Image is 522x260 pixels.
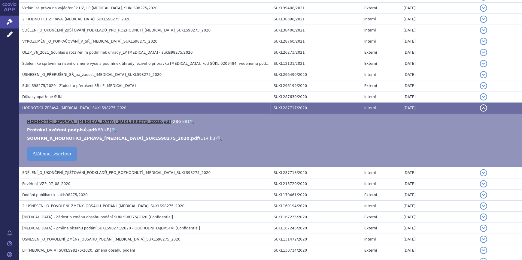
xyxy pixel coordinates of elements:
[480,236,487,243] button: detail
[22,73,162,77] span: USNESENÍ_O_PŘERUŠENÍ_SŘ_na_žádost_KEYTRUDA_SUKLS98275_2020
[400,190,477,201] td: [DATE]
[480,169,487,176] button: detail
[400,3,477,14] td: [DATE]
[271,103,361,114] td: SUKL287717/2020
[22,39,157,43] span: VYROZUMĚNÍ_O_POKRAČOVÁNÍ_V_SŘ_KEYTRUDA_SUKLS98275_2020
[271,245,361,256] td: SUKL130714/2020
[271,167,361,178] td: SUKL287718/2020
[480,16,487,23] button: detail
[400,234,477,245] td: [DATE]
[364,17,376,21] span: Interní
[364,73,376,77] span: Interní
[27,127,96,132] a: Protokol ověření podpisů.pdf
[271,91,361,103] td: SUKL287639/2020
[22,6,158,10] span: Vzdání se práva na vyjádření k HZ, LP KEYTRUDA, SUKLS98275/2020
[480,71,487,78] button: detail
[22,182,70,186] span: Pověření_VZP_07_08_2020
[364,215,377,219] span: Externí
[480,93,487,100] button: detail
[271,14,361,25] td: SUKL38398/2021
[22,84,136,88] span: SUKLS98275/2020 - Žádost o přerušení SŘ LP Keytruda
[400,245,477,256] td: [DATE]
[271,3,361,14] td: SUKL39408/2021
[400,91,477,103] td: [DATE]
[364,106,376,110] span: Interní
[22,106,126,110] span: HODNOTÍCÍ_ZPRÁVA_KEYTRUDA_SUKLS98275_2020
[22,50,193,55] span: OLZP_76_2021_Souhlas s rozšířením podmínek úhrady_LP KEYTRUDA - sukls98275/2020
[480,202,487,210] button: detail
[22,28,211,32] span: SDĚLENÍ_O_UKONČENÍ_ZJIŠŤOVÁNÍ_PODKLADŮ_PRO_ROZHODNUTÍ_KEYTRUDA_SUKLS98275_2020
[271,80,361,91] td: SUKL296199/2020
[364,39,376,43] span: Interní
[22,248,135,253] span: LP Keytruda SUKLS98275/2020, Změna obsahu podání
[173,119,188,124] span: 286 kB
[364,61,377,66] span: Externí
[27,127,516,133] li: ( )
[364,193,377,197] span: Externí
[271,47,361,58] td: SUKL26273/2021
[400,69,477,80] td: [DATE]
[271,69,361,80] td: SUKL296490/2020
[111,127,117,132] a: 🔍
[27,135,516,141] li: ( )
[480,214,487,221] button: detail
[400,178,477,190] td: [DATE]
[364,84,377,88] span: Externí
[364,95,376,99] span: Interní
[400,103,477,114] td: [DATE]
[400,36,477,47] td: [DATE]
[480,27,487,34] button: detail
[22,95,63,99] span: Důkazy opatřené SÚKL
[22,204,184,208] span: 2_USNESENÍ_O_POVOLENÍ_ZMĚNY_OBSAHU_PODÁNÍ_KEYTRUDA_SUKLS98275_2020
[400,25,477,36] td: [DATE]
[217,136,222,141] a: 🔍
[271,190,361,201] td: SUKL170461/2020
[400,201,477,212] td: [DATE]
[400,47,477,58] td: [DATE]
[480,49,487,56] button: detail
[364,204,376,208] span: Interní
[271,25,361,36] td: SUKL38400/2021
[22,193,88,197] span: Dodání publikací k sukls98275/2020
[480,180,487,187] button: detail
[271,36,361,47] td: SUKL28760/2021
[400,167,477,178] td: [DATE]
[22,237,181,241] span: USNESENÍ_O_POVOLENÍ_ZMĚNY_OBSAHU_PODÁNÍ_KEYTRUDA_SUKLS98275_2020
[201,136,215,141] span: 114 kB
[271,201,361,212] td: SUKL169194/2020
[364,171,376,175] span: Interní
[480,191,487,199] button: detail
[364,28,376,32] span: Interní
[189,119,194,124] a: 🔍
[22,17,131,21] span: 2_HODNOTÍCÍ_ZPRÁVA_KEYTRUDA_SUKLS98275_2020
[400,80,477,91] td: [DATE]
[480,4,487,12] button: detail
[364,6,377,10] span: Externí
[22,61,314,66] span: Sdělení ke správnímu řízení o změně výše a podmínek úhrady léčivého přípravku KEYTRUDA, kód SÚKL ...
[271,58,361,69] td: SUKL12131/2021
[480,104,487,112] button: detail
[480,60,487,67] button: detail
[271,178,361,190] td: SUKL213720/2020
[271,223,361,234] td: SUKL167246/2020
[22,215,173,219] span: Keytruda - Žádost o změnu obsahu podání SUKLS98275/2020 [Confidential]
[22,171,211,175] span: SDĚLENÍ_O_UKONČENÍ_ZJIŠŤOVÁNÍ_PODKLADŮ_PRO_ROZHODNUTÍ_KEYTRUDA_SUKLS98275_2020
[364,50,377,55] span: Externí
[27,136,199,141] a: SOUHRN_K_HODNOTÍCÍ_ZPRÁVĚ_[MEDICAL_DATA]_SUKLS98275_2020.pdf
[400,223,477,234] td: [DATE]
[364,237,376,241] span: Interní
[27,118,516,124] li: ( )
[480,225,487,232] button: detail
[480,247,487,254] button: detail
[364,182,376,186] span: Interní
[98,127,110,132] span: 88 kB
[364,226,377,230] span: Externí
[480,82,487,89] button: detail
[27,119,171,124] a: HODNOTÍCÍ_ZPRÁVA_[MEDICAL_DATA]_SUKLS98275_2020.pdf
[271,234,361,245] td: SUKL131472/2020
[22,226,200,230] span: Keytruda - Změna obsahu podání SUKLS98275/2020 - OBCHODNÍ TAJEMSTVÍ [Confidential]
[480,38,487,45] button: detail
[27,147,77,161] a: Stáhnout všechno
[400,14,477,25] td: [DATE]
[400,212,477,223] td: [DATE]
